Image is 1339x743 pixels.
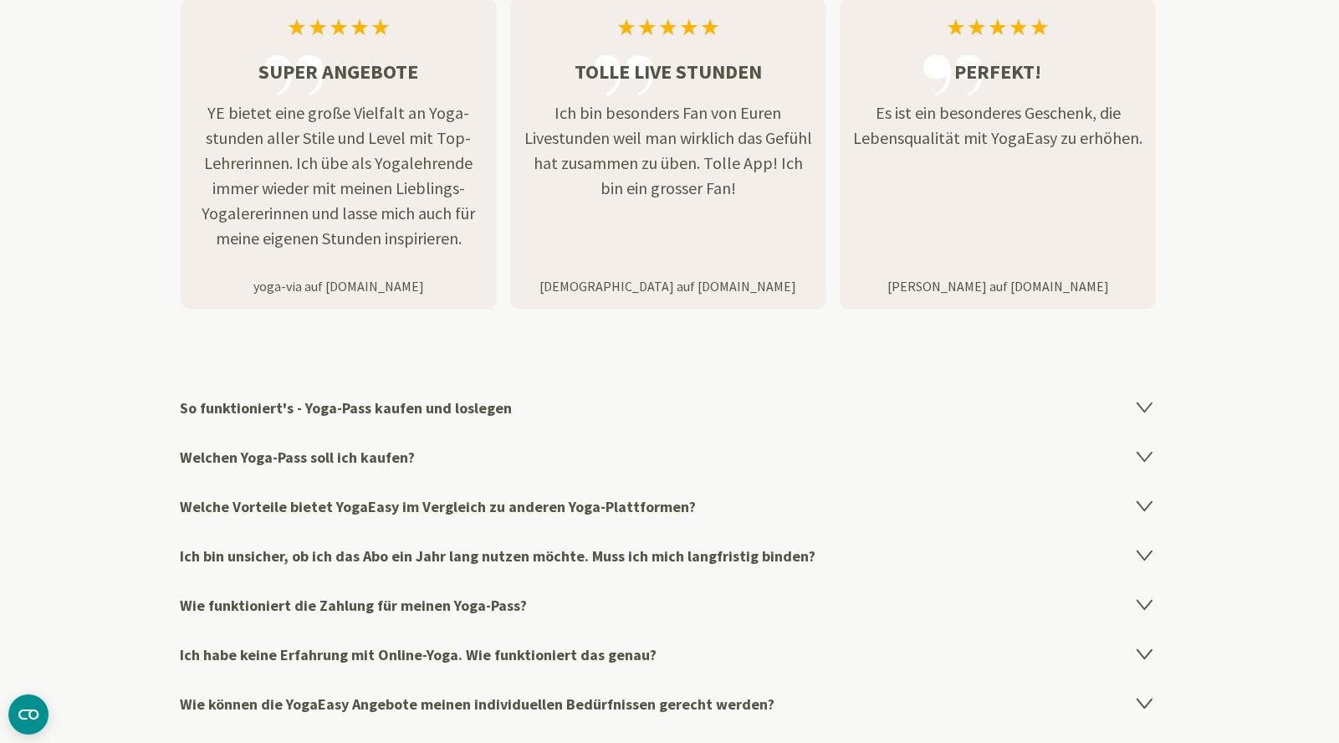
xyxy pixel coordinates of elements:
p: [PERSON_NAME] auf [DOMAIN_NAME] [840,276,1156,296]
h3: Tolle Live Stunden [510,57,826,87]
h4: Ich bin unsicher, ob ich das Abo ein Jahr lang nutzen möchte. Muss ich mich langfristig binden? [181,531,1159,581]
h3: Perfekt! [840,57,1156,87]
h4: Welche Vorteile bietet YogaEasy im Vergleich zu anderen Yoga-Plattformen? [181,482,1159,531]
p: YE bietet eine große Vielfalt an Yoga-stunden aller Stile und Level mit Top-Lehrerinnen. Ich übe ... [181,100,497,251]
p: Ich bin besonders Fan von Euren Livestunden weil man wirklich das Gefühl hat zusammen zu üben. To... [510,100,826,201]
h4: Wie funktioniert die Zahlung für meinen Yoga-Pass? [181,581,1159,630]
button: CMP-Widget öffnen [8,694,49,735]
p: yoga-via auf [DOMAIN_NAME] [181,276,497,296]
p: [DEMOGRAPHIC_DATA] auf [DOMAIN_NAME] [510,276,826,296]
h4: Wie können die YogaEasy Angebote meinen individuellen Bedürfnissen gerecht werden? [181,679,1159,729]
h4: Welchen Yoga-Pass soll ich kaufen? [181,433,1159,482]
h3: Super Angebote [181,57,497,87]
h4: So funktioniert's - Yoga-Pass kaufen und loslegen [181,383,1159,433]
h4: Ich habe keine Erfahrung mit Online-Yoga. Wie funktioniert das genau? [181,630,1159,679]
p: Es ist ein besonderes Geschenk, die Lebensqualität mit YogaEasy zu erhöhen. [840,100,1156,151]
